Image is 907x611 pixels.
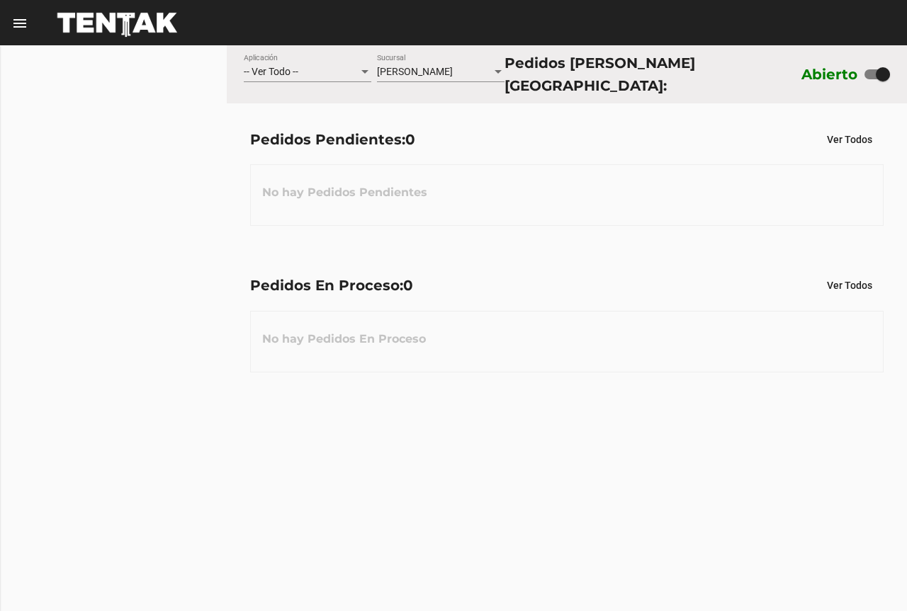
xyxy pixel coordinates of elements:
[505,52,795,97] div: Pedidos [PERSON_NAME][GEOGRAPHIC_DATA]:
[250,274,413,297] div: Pedidos En Proceso:
[816,127,884,152] button: Ver Todos
[250,128,415,151] div: Pedidos Pendientes:
[377,66,453,77] span: [PERSON_NAME]
[405,131,415,148] span: 0
[827,280,872,291] span: Ver Todos
[403,277,413,294] span: 0
[251,171,439,214] h3: No hay Pedidos Pendientes
[244,66,298,77] span: -- Ver Todo --
[816,273,884,298] button: Ver Todos
[801,63,858,86] label: Abierto
[11,15,28,32] mat-icon: menu
[251,318,437,360] h3: No hay Pedidos En Proceso
[827,134,872,145] span: Ver Todos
